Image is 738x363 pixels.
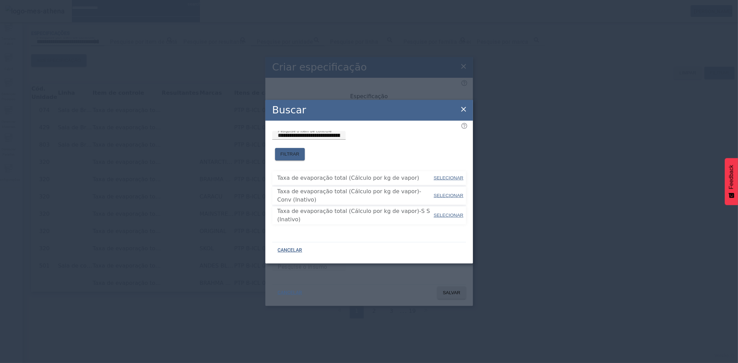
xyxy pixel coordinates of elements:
[281,151,300,158] span: FILTRAR
[277,187,433,204] span: Taxa de evaporação total (Cálculo por kg de vapor)-Conv (Inativo)
[272,287,308,299] button: CANCELAR
[434,175,464,180] span: SELECIONAR
[277,207,433,224] span: Taxa de evaporação total (Cálculo por kg de vapor)-S S (Inativo)
[278,128,332,133] mat-label: Pesquise o item de controle
[433,209,464,222] button: SELECIONAR
[434,213,464,218] span: SELECIONAR
[433,172,464,184] button: SELECIONAR
[725,158,738,205] button: Feedback - Mostrar pesquisa
[443,289,461,296] span: SALVAR
[434,193,464,198] span: SELECIONAR
[277,174,433,182] span: Taxa de evaporação total (Cálculo por kg de vapor)
[272,244,308,257] button: CANCELAR
[275,148,305,160] button: FILTRAR
[278,247,302,254] span: CANCELAR
[433,189,464,202] button: SELECIONAR
[728,165,735,189] span: Feedback
[278,289,302,296] span: CANCELAR
[437,287,466,299] button: SALVAR
[272,103,306,118] h2: Buscar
